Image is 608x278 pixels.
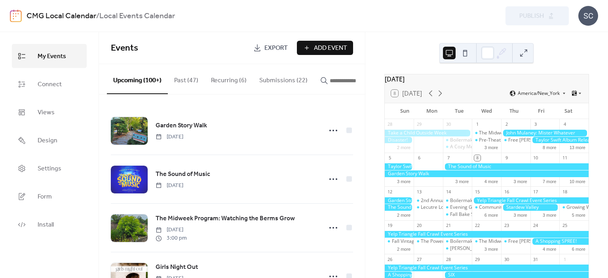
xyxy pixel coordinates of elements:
div: The Midweek Program: The South American Garden [472,238,501,245]
a: The Midweek Program: Watching the Berms Grow [156,214,295,224]
div: [PERSON_NAME] [450,245,487,252]
div: 1 [474,121,480,127]
div: Taylor Swift Album Release Celebration [385,163,414,170]
div: Free Gussie’s Wings and Thursday Football [501,238,530,245]
div: Evening Garden Stroll [450,204,498,211]
div: 5 [387,155,393,161]
a: Form [12,184,87,208]
button: 5 more [569,211,589,218]
a: CMG Local Calendar [27,9,96,24]
div: Pre-Theatre Menu at Alley Twenty Six [472,137,501,144]
div: Stardew Valley [501,204,559,211]
div: The Sound of Music [443,163,589,170]
span: [DATE] [156,226,187,234]
button: 2 more [394,245,414,252]
div: The Midweek Program: Plant Giveaway Roundup [479,130,585,136]
div: The Power of Plants: How Gardening Enriches Our Lives [414,238,443,245]
div: Fri [528,103,555,119]
div: A Cozy Mediterranean Dinner Party [450,144,528,150]
b: Local Events Calendar [99,9,175,24]
span: America/New_York [518,91,560,96]
button: 3 more [394,178,414,184]
span: [DATE] [156,182,183,190]
button: 2 more [394,211,414,218]
button: Upcoming (100+) [107,64,168,94]
div: Sat [555,103,582,119]
button: Submissions (22) [253,64,314,93]
div: The Midweek Program: The South American Garden [479,238,594,245]
div: 21 [445,223,451,229]
span: 3:00 pm [156,234,187,242]
div: Boilermaker Tuesdays [450,197,500,204]
div: Disaster! [385,137,414,144]
a: Install [12,212,87,236]
a: Garden Story Walk [156,121,207,131]
div: 19 [387,223,393,229]
div: Boilermaker Tuesdays [443,197,472,204]
button: 3 more [540,211,559,218]
div: SC [578,6,598,26]
div: Lecutre Lounge: Shakespeare and Community Ethics [414,204,443,211]
div: Garden Story Walk [385,197,414,204]
div: 4 [562,121,568,127]
div: Boilermaker Tuesdays [450,238,500,245]
button: 4 more [540,245,559,252]
button: 6 more [569,245,589,252]
div: Pre-Theatre Menu at [GEOGRAPHIC_DATA] [479,137,574,144]
span: Events [111,40,138,57]
span: Export [264,43,288,53]
button: Past (47) [168,64,205,93]
div: Diana Ross [443,245,472,252]
div: Free Gussie’s Wings and Thursday Football [501,137,530,144]
span: Add Event [314,43,347,53]
a: The Sound of Music [156,169,210,180]
a: Export [247,41,294,55]
div: 28 [387,121,393,127]
button: 3 more [452,178,472,184]
div: 28 [445,256,451,262]
span: The Sound of Music [156,170,210,179]
div: Fall Vintage Market [392,238,434,245]
div: 2 [503,121,509,127]
span: Install [38,219,54,231]
div: Thu [500,103,528,119]
div: A Cozy Mediterranean Dinner Party [443,144,472,150]
button: 3 more [510,178,530,184]
button: 4 more [481,178,501,184]
div: Yelp Triangle Fall Crawl Event Series [472,197,589,204]
button: Add Event [297,41,353,55]
div: 27 [416,256,422,262]
button: 3 more [481,245,501,252]
div: [DATE] [385,74,589,84]
div: Fall Vintage Market [385,238,414,245]
div: 29 [474,256,480,262]
div: 30 [503,256,509,262]
div: Sun [391,103,418,119]
div: Tue [446,103,473,119]
div: 2nd Annual D.O. Memorial Foundation Golf Tournament [421,197,543,204]
button: Recurring (6) [205,64,253,93]
div: The Power of Plants: How Gardening Enriches Our Lives [421,238,543,245]
div: 10 [533,155,539,161]
div: 1 [562,256,568,262]
div: 15 [474,189,480,195]
div: 20 [416,223,422,229]
button: 3 more [510,211,530,218]
a: Views [12,100,87,124]
div: Lecutre Lounge: Shakespeare and Community Ethics [421,204,536,211]
div: A Shopping SPREE! [530,238,589,245]
span: Connect [38,78,62,91]
button: 6 more [481,211,501,218]
div: 29 [416,121,422,127]
a: My Events [12,44,87,68]
div: Yelp Triangle Fall Crawl Event Series [385,231,589,238]
div: Evening Garden Stroll [443,204,472,211]
span: My Events [38,50,66,62]
div: 18 [562,189,568,195]
div: Take a Child Outside Week [385,130,472,136]
div: 2nd Annual D.O. Memorial Foundation Golf Tournament [414,197,443,204]
div: 14 [445,189,451,195]
span: Girls Night Out [156,263,198,272]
